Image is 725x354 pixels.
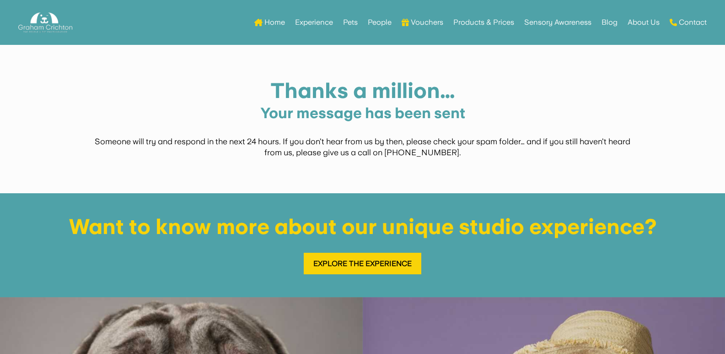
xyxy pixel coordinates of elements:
a: Experience [295,5,333,40]
a: People [368,5,392,40]
p: Someone will try and respond in the next 24 hours. If you don’t hear from us by then, please chec... [91,125,634,158]
h1: Want to know more about our unique studio experience? [23,216,702,242]
a: Products & Prices [453,5,514,40]
h1: Thanks a million… [91,80,634,106]
img: Graham Crichton Photography Logo [18,10,72,35]
a: Contact [670,5,707,40]
a: Explore the Experience [304,253,421,274]
a: Vouchers [402,5,443,40]
a: Sensory Awareness [524,5,591,40]
a: Pets [343,5,358,40]
a: About Us [628,5,660,40]
a: Blog [601,5,618,40]
h4: Your message has been sent [91,106,634,125]
a: Home [254,5,285,40]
